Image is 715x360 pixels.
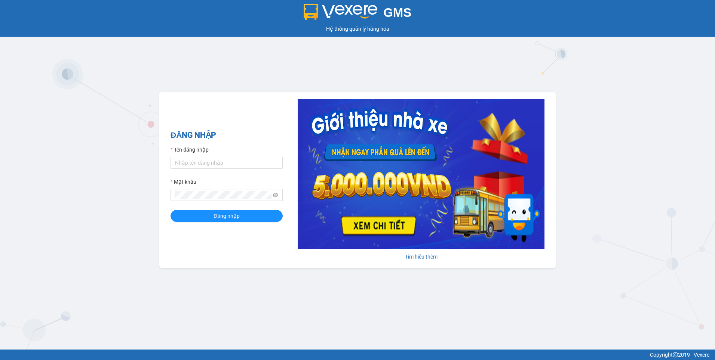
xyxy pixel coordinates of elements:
div: Hệ thống quản lý hàng hóa [2,25,713,33]
h2: ĐĂNG NHẬP [171,129,283,141]
div: Copyright 2019 - Vexere [6,351,709,359]
span: copyright [673,352,678,357]
span: GMS [383,6,411,19]
label: Tên đăng nhập [171,146,209,154]
div: Tìm hiểu thêm [298,253,544,261]
img: banner-0 [298,99,544,249]
span: Đăng nhập [214,212,240,220]
input: Tên đăng nhập [171,157,283,169]
span: eye-invisible [273,192,278,198]
label: Mật khẩu [171,178,196,186]
button: Đăng nhập [171,210,283,222]
img: logo 2 [304,4,378,20]
a: GMS [304,11,412,17]
input: Mật khẩu [175,191,271,199]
